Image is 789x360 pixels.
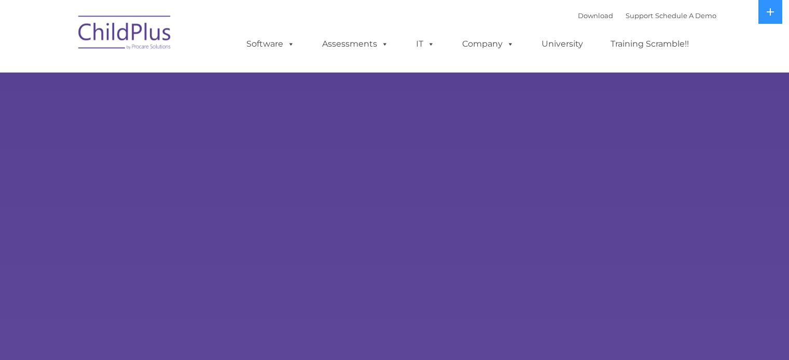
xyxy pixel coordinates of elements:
[531,34,593,54] a: University
[312,34,399,54] a: Assessments
[73,8,177,60] img: ChildPlus by Procare Solutions
[236,34,305,54] a: Software
[655,11,716,20] a: Schedule A Demo
[578,11,716,20] font: |
[406,34,445,54] a: IT
[626,11,653,20] a: Support
[452,34,524,54] a: Company
[578,11,613,20] a: Download
[600,34,699,54] a: Training Scramble!!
